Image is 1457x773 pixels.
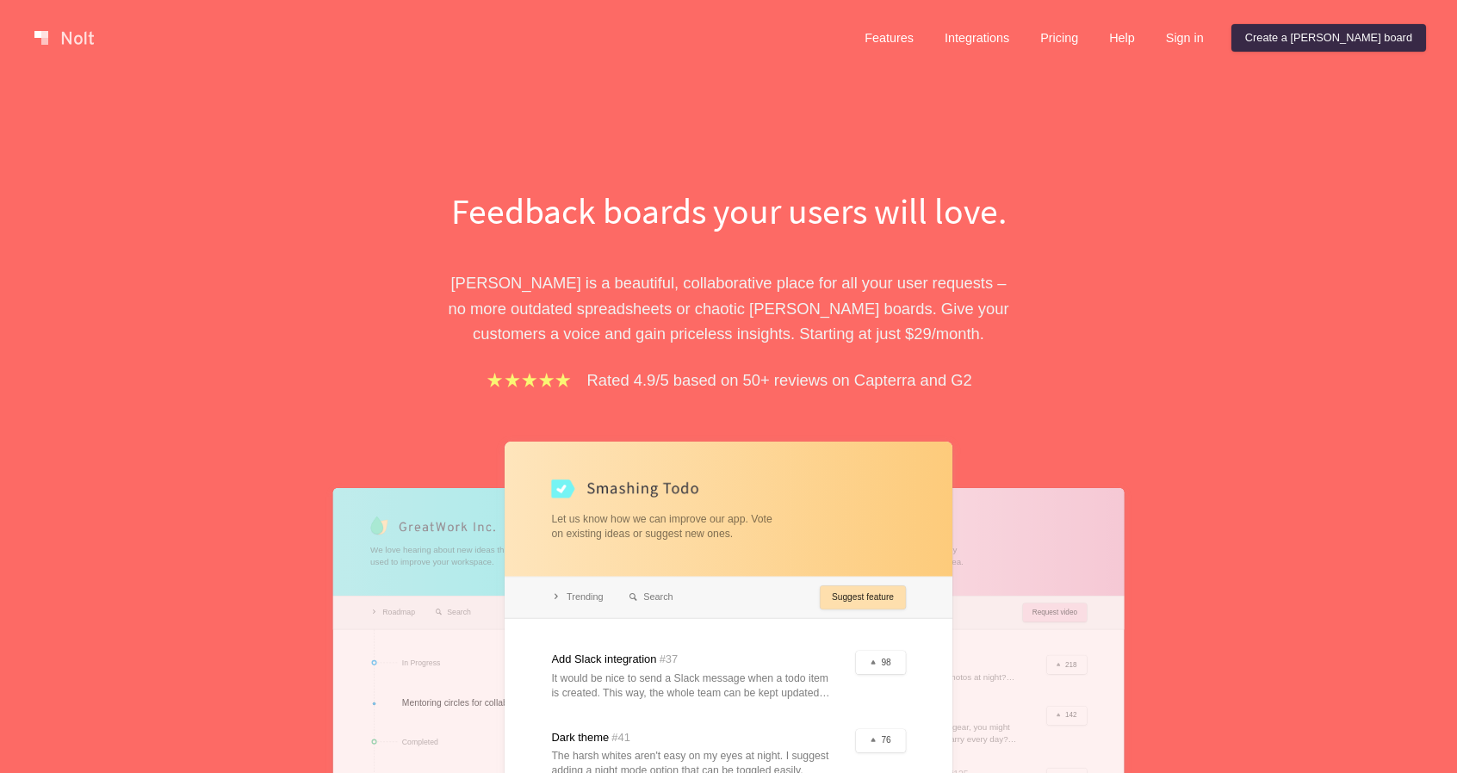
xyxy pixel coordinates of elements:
[485,370,573,390] img: stars.b067e34983.png
[431,186,1026,236] h1: Feedback boards your users will love.
[1152,24,1218,52] a: Sign in
[587,368,972,393] p: Rated 4.9/5 based on 50+ reviews on Capterra and G2
[1026,24,1092,52] a: Pricing
[431,270,1026,346] p: [PERSON_NAME] is a beautiful, collaborative place for all your user requests – no more outdated s...
[1231,24,1426,52] a: Create a [PERSON_NAME] board
[1095,24,1149,52] a: Help
[931,24,1023,52] a: Integrations
[851,24,927,52] a: Features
